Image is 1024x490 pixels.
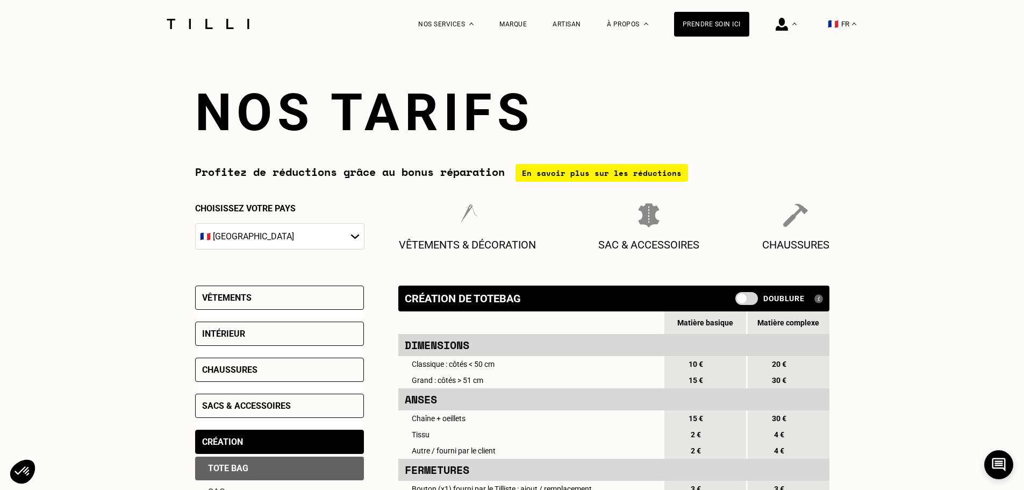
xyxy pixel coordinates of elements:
[398,334,663,356] td: Dimensions
[405,292,521,305] div: Création de totebag
[455,203,479,228] img: Vêtements & décoration
[469,23,474,25] img: Menu déroulant
[674,12,749,37] a: Prendre soin ici
[828,19,839,29] span: 🇫🇷
[792,23,797,25] img: Menu déroulant
[776,18,788,31] img: icône connexion
[202,401,291,411] div: Sacs & accessoires
[202,365,257,375] div: Chaussures
[195,82,829,143] h1: Nos tarifs
[553,20,581,28] a: Artisan
[195,457,364,480] div: Tote bag
[748,311,829,334] th: Matière complexe
[814,294,823,303] img: Qu'est ce qu'une doublure ?
[202,293,252,303] div: Vêtements
[770,414,789,423] span: 30 €
[686,360,706,368] span: 10 €
[762,238,829,251] p: Chaussures
[686,430,706,439] span: 2 €
[770,360,789,368] span: 20 €
[202,437,243,447] div: Création
[770,430,789,439] span: 4 €
[686,446,706,455] span: 2 €
[202,329,245,339] div: Intérieur
[398,388,663,410] td: Anses
[398,427,663,443] td: Tissu
[515,164,688,182] div: En savoir plus sur les réductions
[399,238,536,251] p: Vêtements & décoration
[598,238,699,251] p: Sac & Accessoires
[686,414,706,423] span: 15 €
[499,20,527,28] a: Marque
[686,376,706,385] span: 15 €
[638,203,660,228] img: Sac & Accessoires
[163,19,253,29] img: Logo du service de couturière Tilli
[398,372,663,388] td: Grand : côtés > 51 cm
[195,164,829,182] div: Profitez de réductions grâce au bonus réparation
[763,294,805,303] span: Doublure
[398,443,663,459] td: Autre / fourni par le client
[644,23,648,25] img: Menu déroulant à propos
[398,459,663,481] td: Fermetures
[770,446,789,455] span: 4 €
[783,203,808,228] img: Chaussures
[398,356,663,372] td: Classique : côtés < 50 cm
[852,23,856,25] img: menu déroulant
[398,410,663,427] td: Chaîne + oeillets
[195,203,364,214] p: Choisissez votre pays
[770,376,789,385] span: 30 €
[664,311,746,334] th: Matière basique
